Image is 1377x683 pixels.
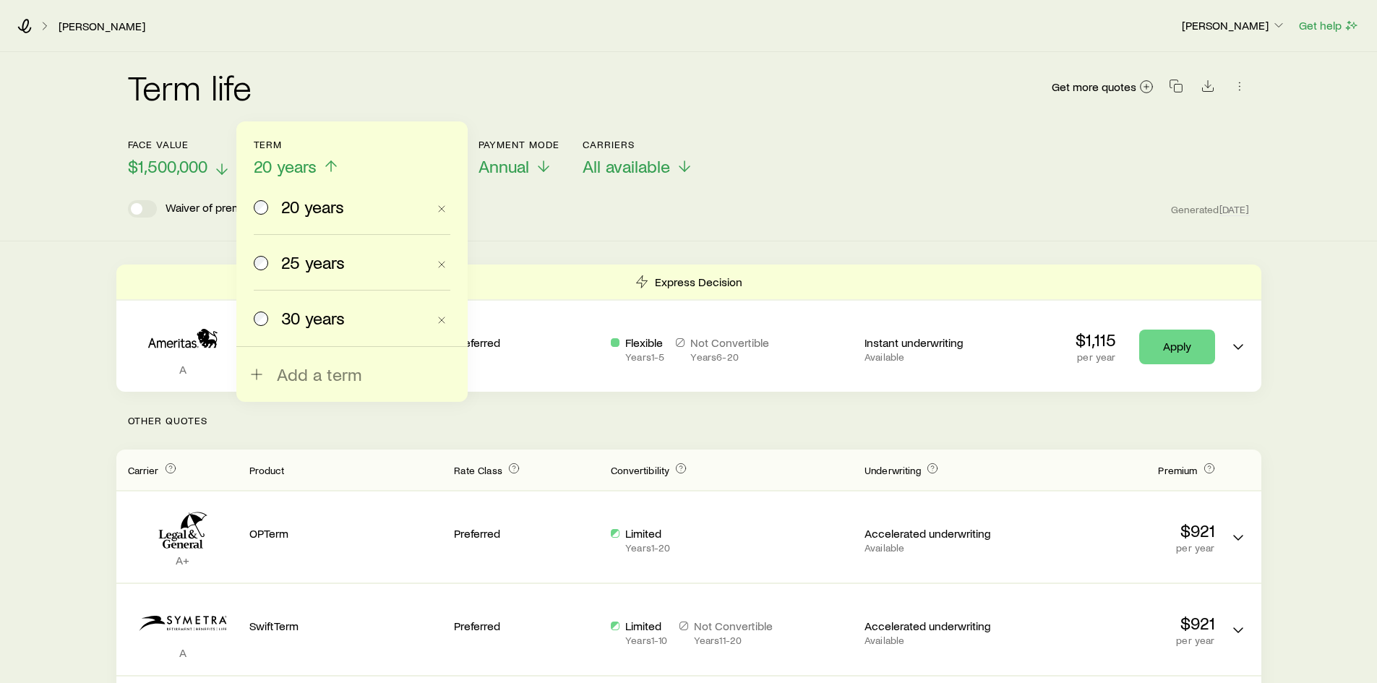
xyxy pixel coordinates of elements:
p: Years 1 - 10 [625,635,667,646]
p: A [128,362,238,377]
p: Limited [625,619,667,633]
p: Express Decision [655,275,742,289]
p: Limited [625,526,670,541]
div: Term quotes [116,265,1261,392]
p: [PERSON_NAME] [1182,18,1286,33]
p: SwiftTerm [249,619,443,633]
button: Get help [1298,17,1360,34]
p: Years 11 - 20 [694,635,773,646]
p: Available [865,635,1010,646]
p: A+ [128,553,238,567]
a: [PERSON_NAME] [58,20,146,33]
span: Get more quotes [1052,81,1136,93]
p: Preferred [454,619,599,633]
p: $921 [1021,520,1215,541]
p: Years 1 - 20 [625,542,670,554]
p: Preferred [454,335,599,350]
p: Flexible [625,335,664,350]
a: Download CSV [1198,82,1218,95]
button: [PERSON_NAME] [1181,17,1287,35]
p: Available [865,351,1010,363]
h2: Term life [128,69,252,104]
span: $1,500,000 [128,156,207,176]
p: per year [1021,542,1215,554]
p: Accelerated underwriting [865,619,1010,633]
span: [DATE] [1219,203,1250,216]
p: Face value [128,139,231,150]
p: Years 1 - 5 [625,351,664,363]
button: Face value$1,500,000 [128,139,231,177]
p: A [128,645,238,660]
span: Rate Class [454,464,502,476]
a: Get more quotes [1051,79,1154,95]
span: 20 years [254,156,317,176]
span: Generated [1171,203,1249,216]
p: Instant underwriting [865,335,1010,350]
p: per year [1021,635,1215,646]
span: Convertibility [611,464,669,476]
p: Term [254,139,340,150]
span: Underwriting [865,464,921,476]
span: All available [583,156,670,176]
p: per year [1076,351,1116,363]
p: Other Quotes [116,392,1261,450]
span: Product [249,464,285,476]
span: Annual [479,156,529,176]
p: OPTerm [249,526,443,541]
button: Term20 years [254,139,340,177]
p: Carriers [583,139,693,150]
button: CarriersAll available [583,139,693,177]
p: Available [865,542,1010,554]
p: $1,115 [1076,330,1116,350]
p: Years 6 - 20 [690,351,769,363]
p: Preferred [454,526,599,541]
p: Payment Mode [479,139,560,150]
a: Apply [1139,330,1215,364]
p: $921 [1021,613,1215,633]
span: Premium [1158,464,1197,476]
button: Payment ModeAnnual [479,139,560,177]
span: Carrier [128,464,159,476]
p: Not Convertible [690,335,769,350]
p: Waiver of premium rider [166,200,284,218]
p: Accelerated underwriting [865,526,1010,541]
p: Not Convertible [694,619,773,633]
